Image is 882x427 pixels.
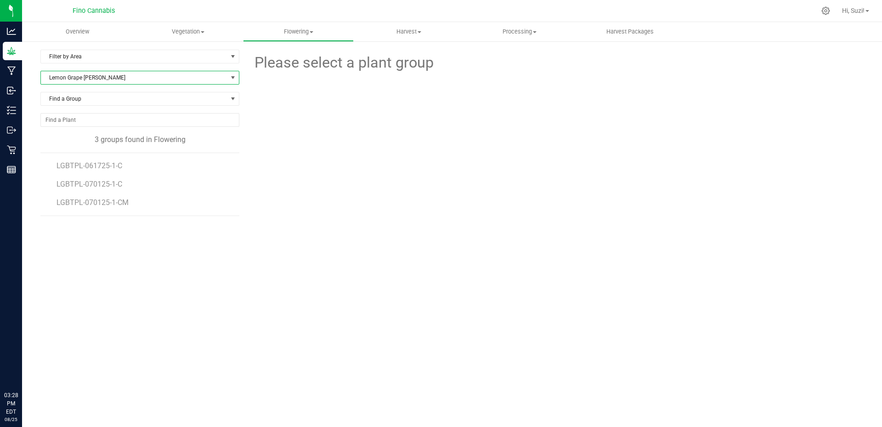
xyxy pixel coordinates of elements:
[57,161,122,170] span: LGBTPL-061725-1-C
[7,66,16,75] inline-svg: Manufacturing
[41,50,227,63] span: Filter by Area
[227,50,239,63] span: select
[4,416,18,423] p: 08/25
[41,92,227,105] span: Find a Group
[253,51,434,74] span: Please select a plant group
[575,22,685,41] a: Harvest Packages
[41,71,227,84] span: Lemon Grape [PERSON_NAME]
[243,28,353,36] span: Flowering
[7,27,16,36] inline-svg: Analytics
[40,134,239,145] div: 3 groups found in Flowering
[464,22,575,41] a: Processing
[41,114,239,126] input: NO DATA FOUND
[465,28,575,36] span: Processing
[7,145,16,154] inline-svg: Retail
[354,22,464,41] a: Harvest
[9,353,37,381] iframe: Resource center
[53,28,102,36] span: Overview
[73,7,115,15] span: Fino Cannabis
[842,7,865,14] span: Hi, Suzi!
[7,125,16,135] inline-svg: Outbound
[133,28,243,36] span: Vegetation
[594,28,666,36] span: Harvest Packages
[133,22,243,41] a: Vegetation
[57,180,122,188] span: LGBTPL-070125-1-C
[354,28,464,36] span: Harvest
[22,22,133,41] a: Overview
[7,106,16,115] inline-svg: Inventory
[57,198,129,207] span: LGBTPL-070125-1-CM
[820,6,831,15] div: Manage settings
[4,391,18,416] p: 03:28 PM EDT
[243,22,354,41] a: Flowering
[7,86,16,95] inline-svg: Inbound
[7,46,16,56] inline-svg: Grow
[7,165,16,174] inline-svg: Reports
